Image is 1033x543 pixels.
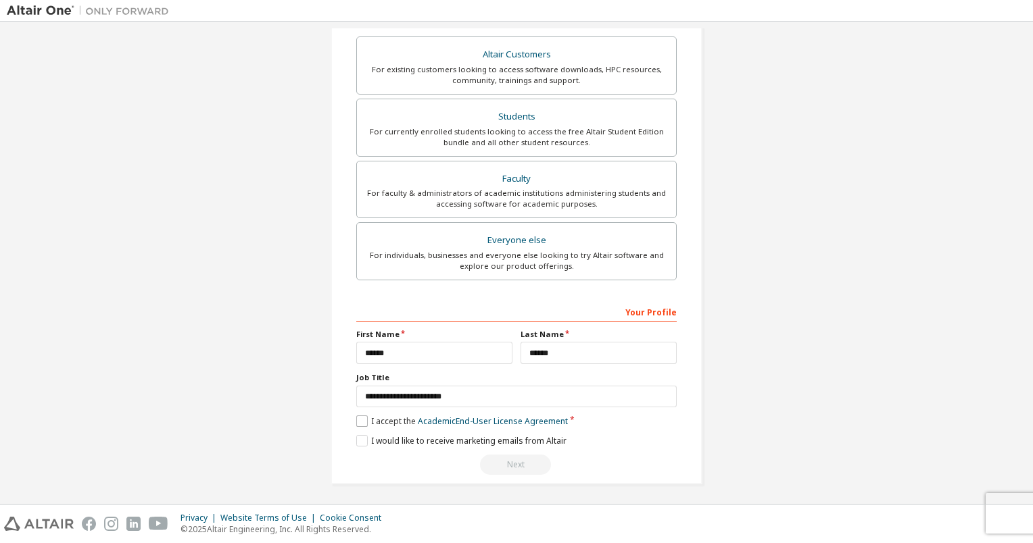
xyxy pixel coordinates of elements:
[365,170,668,188] div: Faculty
[356,372,677,383] label: Job Title
[356,415,568,427] label: I accept the
[356,301,677,322] div: Your Profile
[149,517,168,531] img: youtube.svg
[220,513,320,523] div: Website Terms of Use
[365,188,668,209] div: For faculty & administrators of academic institutions administering students and accessing softwa...
[365,64,668,86] div: For existing customers looking to access software downloads, HPC resources, community, trainings ...
[7,4,176,18] img: Altair One
[181,523,389,535] p: © 2025 Altair Engineering, Inc. All Rights Reserved.
[4,517,74,531] img: altair_logo.svg
[365,126,668,148] div: For currently enrolled students looking to access the free Altair Student Edition bundle and all ...
[356,435,567,446] label: I would like to receive marketing emails from Altair
[181,513,220,523] div: Privacy
[104,517,118,531] img: instagram.svg
[356,455,677,475] div: Read and acccept EULA to continue
[320,513,389,523] div: Cookie Consent
[356,329,512,340] label: First Name
[126,517,141,531] img: linkedin.svg
[521,329,677,340] label: Last Name
[418,415,568,427] a: Academic End-User License Agreement
[365,231,668,250] div: Everyone else
[365,107,668,126] div: Students
[82,517,96,531] img: facebook.svg
[365,250,668,271] div: For individuals, businesses and everyone else looking to try Altair software and explore our prod...
[365,45,668,64] div: Altair Customers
